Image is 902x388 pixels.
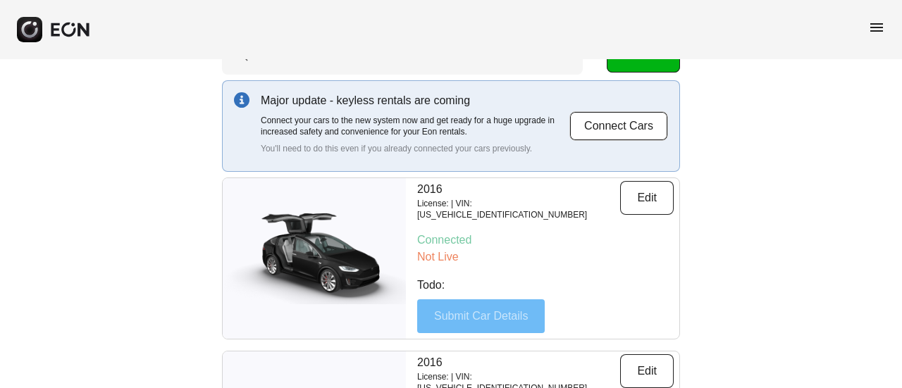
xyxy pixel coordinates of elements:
[23,37,34,48] img: website_grey.svg
[234,92,249,108] img: info
[417,249,674,265] p: Not Live
[54,83,126,92] div: Domain Overview
[23,23,34,34] img: logo_orange.svg
[261,143,569,154] p: You'll need to do this even if you already connected your cars previously.
[417,198,620,220] p: License: | VIN: [US_VEHICLE_IDENTIFICATION_NUMBER]
[417,354,620,371] p: 2016
[417,232,674,249] p: Connected
[38,82,49,93] img: tab_domain_overview_orange.svg
[37,37,155,48] div: Domain: [DOMAIN_NAME]
[261,92,569,109] p: Major update - keyless rentals are coming
[868,19,885,36] span: menu
[620,354,674,388] button: Edit
[620,181,674,215] button: Edit
[569,111,668,141] button: Connect Cars
[140,82,152,93] img: tab_keywords_by_traffic_grey.svg
[223,213,406,304] img: car
[156,83,237,92] div: Keywords by Traffic
[417,277,674,294] p: Todo:
[39,23,69,34] div: v 4.0.25
[417,299,545,333] button: Submit Car Details
[261,115,569,137] p: Connect your cars to the new system now and get ready for a huge upgrade in increased safety and ...
[417,181,620,198] p: 2016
